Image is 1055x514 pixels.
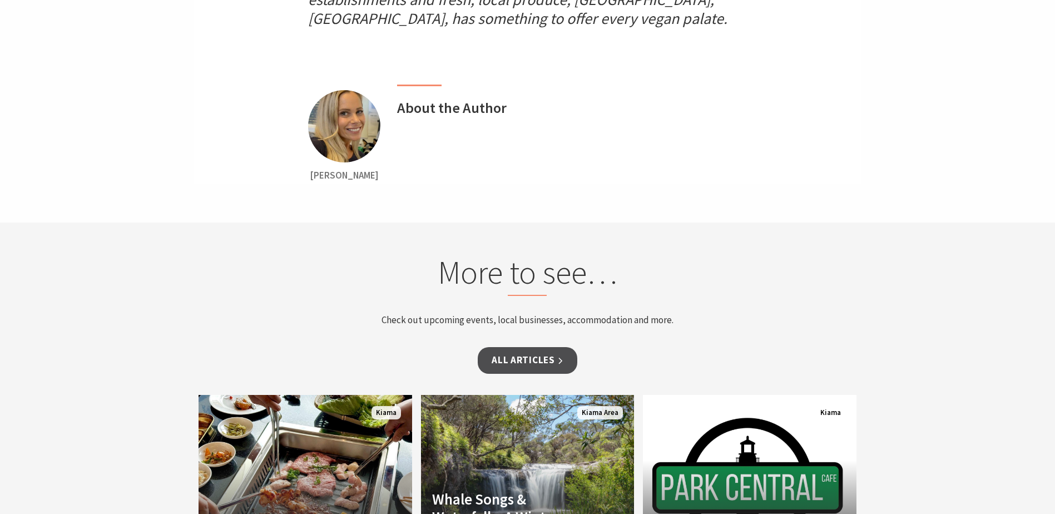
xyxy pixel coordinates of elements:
p: [PERSON_NAME] [308,162,380,183]
p: Check out upcoming events, local businesses, accommodation and more. [315,313,740,328]
h3: About the Author [397,99,507,116]
span: Kiama [816,406,845,420]
h2: More to see… [315,253,740,296]
span: Kiama [372,406,401,420]
img: Sally-2-e1629778872679.png [308,90,380,162]
span: Kiama Area [577,406,623,420]
a: All Articles [478,347,577,373]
